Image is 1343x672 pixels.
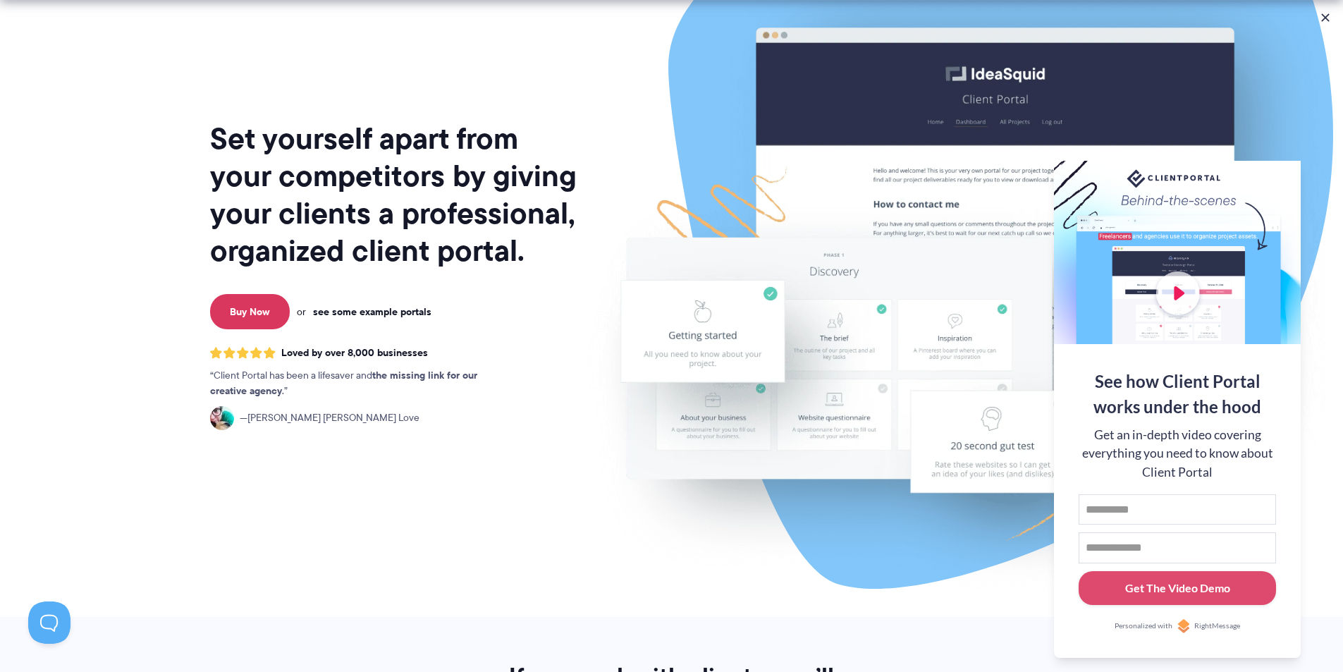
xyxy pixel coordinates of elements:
iframe: Toggle Customer Support [28,601,70,644]
a: Personalized withRightMessage [1079,619,1276,633]
span: RightMessage [1194,621,1240,632]
span: Loved by over 8,000 businesses [281,347,428,359]
a: see some example portals [313,305,431,318]
span: [PERSON_NAME] [PERSON_NAME] Love [240,410,419,426]
img: Personalized with RightMessage [1177,619,1191,633]
span: Personalized with [1115,621,1172,632]
strong: the missing link for our creative agency [210,367,477,398]
div: Get an in-depth video covering everything you need to know about Client Portal [1079,426,1276,482]
p: Client Portal has been a lifesaver and . [210,368,506,399]
a: Buy Now [210,294,290,329]
button: Get The Video Demo [1079,571,1276,606]
h1: Set yourself apart from your competitors by giving your clients a professional, organized client ... [210,120,579,269]
div: Get The Video Demo [1125,580,1230,597]
span: or [297,305,306,318]
div: See how Client Portal works under the hood [1079,369,1276,420]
